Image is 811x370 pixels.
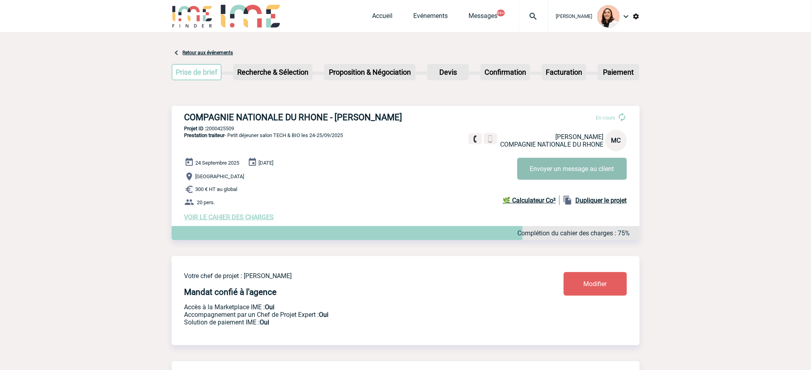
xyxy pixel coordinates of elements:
[428,65,468,80] p: Devis
[584,280,607,288] span: Modifier
[260,318,270,326] b: Oui
[414,12,448,23] a: Evénements
[543,65,585,80] p: Facturation
[172,125,640,131] p: 2000425509
[556,133,604,141] span: [PERSON_NAME]
[487,135,494,143] img: portable.png
[184,213,274,221] a: VOIR LE CAHIER DES CHARGES
[372,12,393,23] a: Accueil
[265,303,275,311] b: Oui
[503,195,560,205] a: 🌿 Calculateur Co²
[184,272,517,280] p: Votre chef de projet : [PERSON_NAME]
[469,12,498,23] a: Messages
[234,65,312,80] p: Recherche & Sélection
[556,14,593,19] span: [PERSON_NAME]
[172,5,213,28] img: IME-Finder
[611,137,621,144] span: MC
[184,125,206,131] b: Projet ID :
[481,65,529,80] p: Confirmation
[184,303,517,311] p: Accès à la Marketplace IME :
[196,160,240,166] span: 24 Septembre 2025
[599,65,639,80] p: Paiement
[501,141,604,148] span: COMPAGNIE NATIONALE DU RHONE
[319,311,329,318] b: Oui
[184,311,517,318] p: Prestation payante
[325,65,415,80] p: Proposition & Négociation
[184,132,343,138] span: - Petit déjeuner salon TECH & BIO les 24-25/09/2025
[184,112,425,122] h3: COMPAGNIE NATIONALE DU RHONE - [PERSON_NAME]
[497,10,505,16] button: 99+
[259,160,274,166] span: [DATE]
[196,174,244,180] span: [GEOGRAPHIC_DATA]
[172,65,221,80] p: Prise de brief
[563,195,573,205] img: file_copy-black-24dp.png
[183,50,233,56] a: Retour aux événements
[184,287,277,297] h4: Mandat confié à l'agence
[596,115,616,121] span: En cours
[503,197,556,204] b: 🌿 Calculateur Co²
[472,135,479,143] img: fixe.png
[576,197,627,204] b: Dupliquer le projet
[196,187,238,193] span: 300 € HT au global
[197,199,215,205] span: 20 pers.
[517,158,627,180] button: Envoyer un message au client
[184,132,225,138] span: Prestation traiteur
[184,318,517,326] p: Conformité aux process achat client, Prise en charge de la facturation, Mutualisation de plusieur...
[597,5,620,28] img: 129834-0.png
